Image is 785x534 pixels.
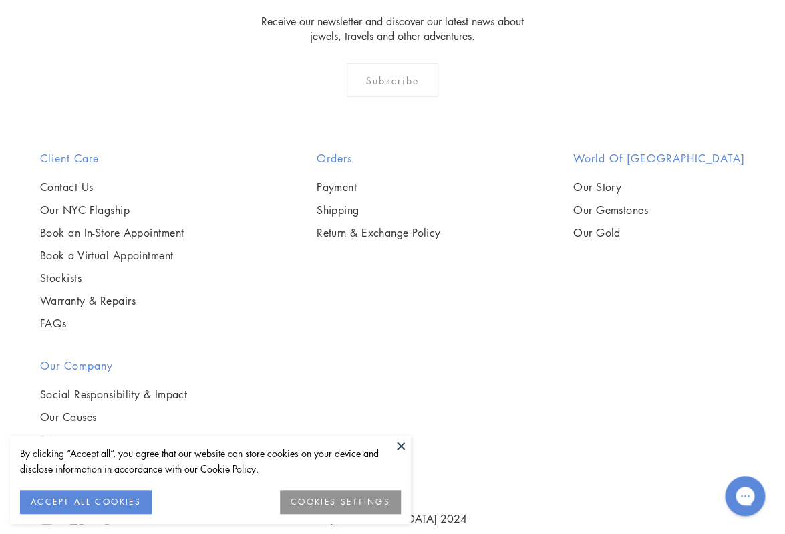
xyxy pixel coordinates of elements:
[40,387,187,402] a: Social Responsibility & Impact
[40,225,184,240] a: Book an In-Store Appointment
[317,180,441,194] a: Payment
[40,203,184,217] a: Our NYC Flagship
[280,490,401,514] button: COOKIES SETTINGS
[40,358,187,374] h2: Our Company
[573,225,745,240] a: Our Gold
[317,150,441,166] h2: Orders
[40,410,187,424] a: Our Causes
[40,180,184,194] a: Contact Us
[317,203,441,217] a: Shipping
[40,432,187,447] a: Privacy
[20,446,401,477] div: By clicking “Accept all”, you agree that our website can store cookies on your device and disclos...
[40,150,184,166] h2: Client Care
[573,150,745,166] h2: World of [GEOGRAPHIC_DATA]
[317,225,441,240] a: Return & Exchange Policy
[40,248,184,263] a: Book a Virtual Appointment
[40,316,184,331] a: FAQs
[718,471,772,521] iframe: Gorgias live chat messenger
[20,490,152,514] button: ACCEPT ALL COOKIES
[347,63,438,97] div: Subscribe
[257,14,528,43] p: Receive our newsletter and discover our latest news about jewels, travels and other adventures.
[573,180,745,194] a: Our Story
[573,203,745,217] a: Our Gemstones
[40,271,184,285] a: Stockists
[40,293,184,308] a: Warranty & Repairs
